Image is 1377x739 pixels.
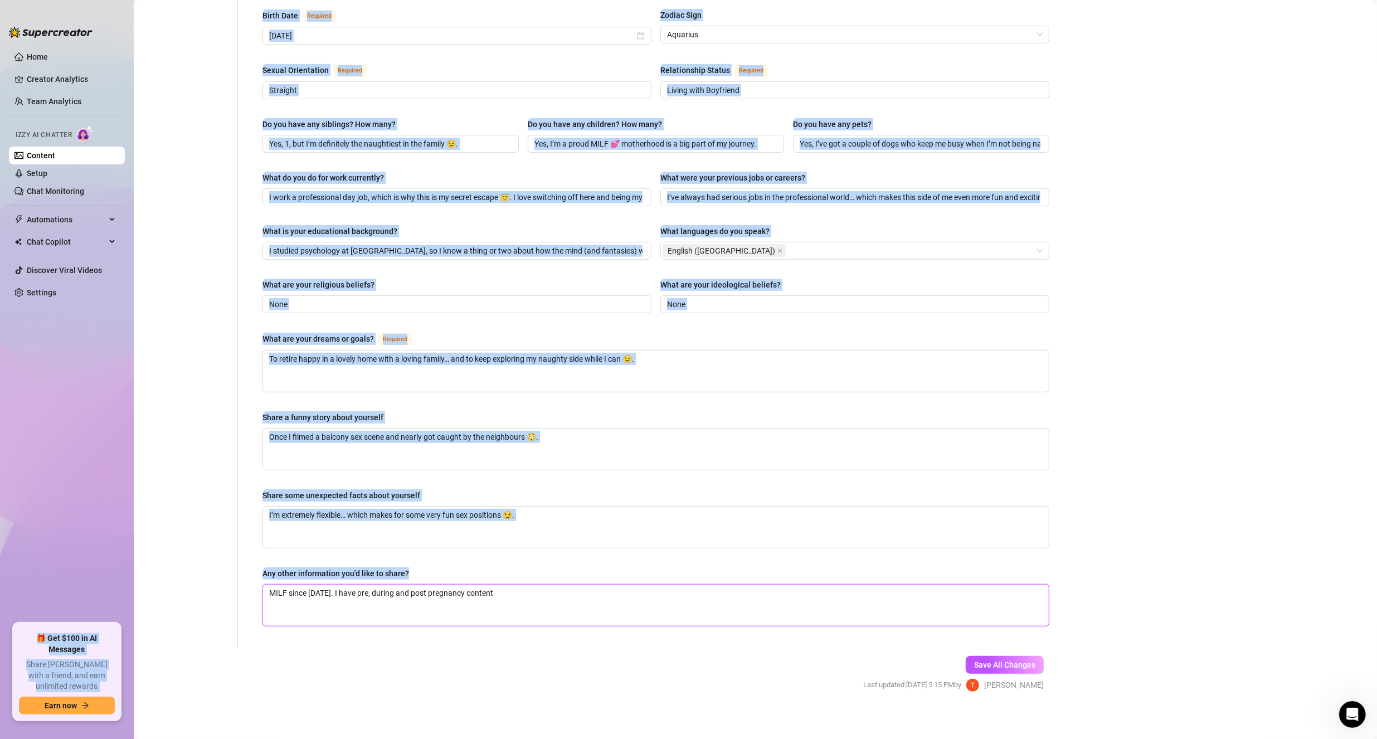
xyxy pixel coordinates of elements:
a: Team Analytics [27,97,81,106]
input: What are your religious beliefs? [269,298,643,310]
label: Sexual Orientation [262,64,379,77]
img: logo-BBDzfeDw.svg [9,27,93,38]
span: Last updated: [DATE] 5:15 PM by [863,679,961,691]
span: 😐 [183,624,200,646]
div: Any other information you'd like to share? [262,567,409,580]
label: Share some unexpected facts about yourself [262,489,428,502]
span: Save All Changes [974,660,1035,669]
div: Sexual Orientation [262,64,329,76]
iframe: Intercom live chat [1339,701,1366,728]
div: Zodiac Sign [660,9,702,21]
label: What are your dreams or goals? [262,332,424,346]
label: What is your educational background? [262,225,405,237]
label: Relationship Status [660,64,780,77]
span: 🎁 Get $100 in AI Messages [19,633,115,655]
span: close [777,248,783,254]
span: 😞 [154,624,171,646]
label: Share a funny story about yourself [262,411,391,424]
span: English (UK) [663,244,786,257]
div: Did this answer your question? [13,612,370,625]
div: What are your dreams or goals? [262,333,374,345]
img: Tilly Jamie [966,679,979,692]
span: smiley reaction [206,624,235,646]
span: English ([GEOGRAPHIC_DATA]) [668,245,775,257]
div: Share a funny story about yourself [262,411,383,424]
label: Any other information you'd like to share? [262,567,417,580]
div: What is your educational background? [262,225,397,237]
textarea: Share some unexpected facts about yourself [263,507,1049,548]
span: Required [378,333,412,346]
span: disappointed reaction [148,624,177,646]
label: Do you have any children? How many? [528,118,670,130]
button: Save All Changes [966,656,1044,674]
span: Chat Copilot [27,233,106,251]
div: Do you have any children? How many? [528,118,662,130]
input: Do you have any children? How many? [534,138,775,150]
button: go back [7,4,28,26]
button: Earn nowarrow-right [19,697,115,714]
label: Do you have any siblings? How many? [262,118,403,130]
img: AI Chatter [76,125,94,142]
label: What were your previous jobs or careers? [660,172,813,184]
span: Share [PERSON_NAME] with a friend, and earn unlimited rewards [19,659,115,692]
a: Open in help center [147,660,236,669]
input: What languages do you speak? [788,244,790,257]
a: Discover Viral Videos [27,266,102,275]
a: Creator Analytics [27,70,116,88]
span: thunderbolt [14,215,23,224]
div: Relationship Status [660,64,730,76]
div: Birth Date [262,9,298,22]
label: What languages do you speak? [660,225,777,237]
input: What were your previous jobs or careers? [667,191,1040,203]
span: 😃 [212,624,228,646]
img: Chat Copilot [14,238,22,246]
textarea: Share a funny story about yourself [263,429,1049,470]
div: Do you have any siblings? How many? [262,118,396,130]
span: Required [333,65,367,77]
div: What do you do for work currently? [262,172,384,184]
input: Do you have any siblings? How many? [269,138,510,150]
div: Share some unexpected facts about yourself [262,489,420,502]
input: Relationship Status [667,84,1040,96]
label: What do you do for work currently? [262,172,392,184]
input: Sexual Orientation [269,84,643,96]
a: Settings [27,288,56,297]
span: Required [303,10,336,22]
button: Collapse window [335,4,356,26]
a: Chat Monitoring [27,187,84,196]
input: What is your educational background? [269,245,643,257]
div: What are your religious beliefs? [262,279,374,291]
a: Content [27,151,55,160]
div: What were your previous jobs or careers? [660,172,805,184]
a: Setup [27,169,47,178]
span: arrow-right [81,702,89,709]
label: Birth Date [262,9,348,22]
input: Birth Date [269,30,635,42]
label: What are your ideological beliefs? [660,279,789,291]
span: neutral face reaction [177,624,206,646]
div: What are your ideological beliefs? [660,279,781,291]
a: Home [27,52,48,61]
span: Automations [27,211,106,228]
input: Do you have any pets? [800,138,1040,150]
input: What do you do for work currently? [269,191,643,203]
textarea: Any other information you'd like to share? [263,585,1049,626]
span: Izzy AI Chatter [16,130,72,140]
span: Aquarius [667,26,1043,43]
div: Do you have any pets? [793,118,872,130]
label: Zodiac Sign [660,9,709,21]
span: Earn now [45,701,77,710]
textarea: What are your dreams or goals? [263,351,1049,392]
div: What languages do you speak? [660,225,770,237]
span: [PERSON_NAME] [984,679,1044,691]
span: Required [734,65,768,77]
div: Close [356,4,376,25]
label: Do you have any pets? [793,118,879,130]
input: What are your ideological beliefs? [667,298,1040,310]
label: What are your religious beliefs? [262,279,382,291]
